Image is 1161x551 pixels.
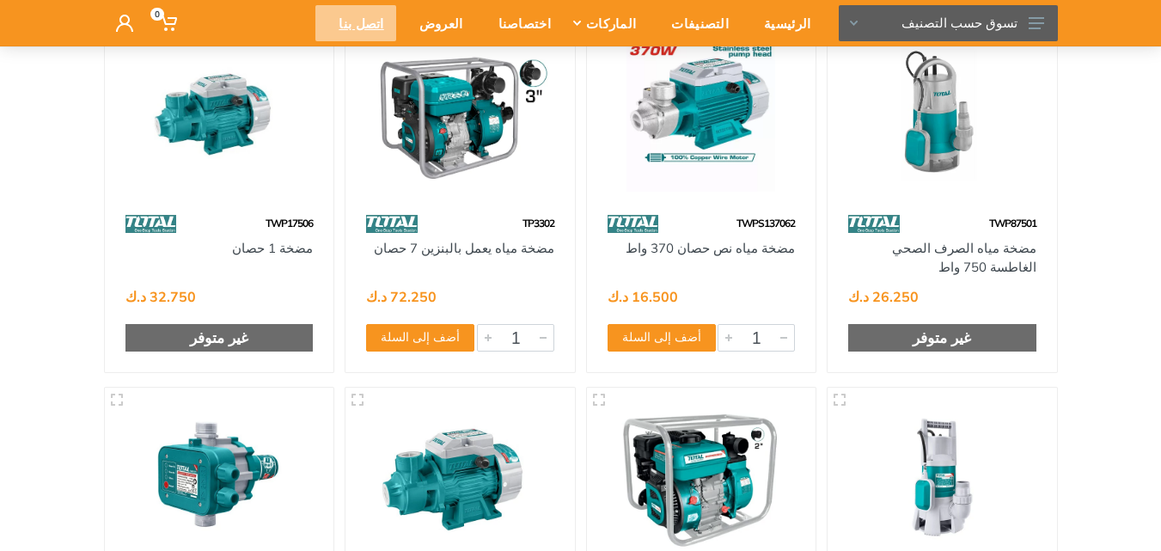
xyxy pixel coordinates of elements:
img: 86.webp [848,209,900,239]
span: TWP17506 [266,217,313,230]
a: مضخة مياه نص حصان 370 واط [626,240,795,256]
a: مضخة 1 حصان [232,240,313,256]
div: 32.750 د.ك [125,290,196,303]
img: 86.webp [608,209,659,239]
div: 26.250 د.ك [848,290,919,303]
div: 16.500 د.ك [608,290,678,303]
div: اتصل بنا [315,5,395,41]
span: 0 [150,8,164,21]
div: العروض [396,5,475,41]
img: Royal Tools - مضخة 1 حصان [120,43,319,192]
span: TP3302 [522,217,554,230]
a: مضخة مياه يعمل بالبنزين 7 حصان [374,240,554,256]
div: التصنيفات [648,5,741,41]
div: الماركات [563,5,648,41]
span: TWP87501 [989,217,1036,230]
div: الرئيسية [741,5,822,41]
img: 86.webp [366,209,418,239]
img: Royal Tools - مضخة مياه الصرف الصحي الغاطسة 750 واط [843,43,1042,192]
div: غير متوفر [125,324,314,352]
img: Royal Tools - مضخة مياه يعمل بالبنزين 7 حصان [361,43,559,192]
a: مضخة مياه الصرف الصحي الغاطسة 750 واط [892,240,1036,276]
div: 72.250 د.ك [366,290,437,303]
button: أضف إلى السلة [366,324,474,352]
button: أضف إلى السلة [608,324,716,352]
img: Royal Tools - مضخة مياه نص حصان 370 واط [602,43,801,192]
div: غير متوفر [848,324,1036,352]
div: اختصاصنا [475,5,563,41]
span: TWPS137062 [736,217,795,230]
button: تسوق حسب التصنيف [839,5,1058,41]
img: 86.webp [125,209,177,239]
